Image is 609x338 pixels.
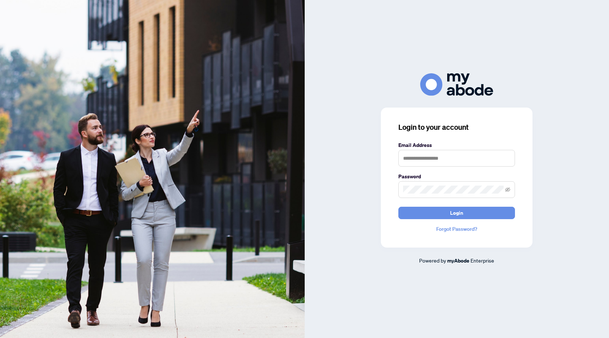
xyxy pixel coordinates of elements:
a: myAbode [447,257,469,265]
span: Powered by [419,257,446,264]
span: Login [450,207,463,219]
img: ma-logo [420,73,493,96]
button: Login [398,207,515,219]
a: Forgot Password? [398,225,515,233]
span: Enterprise [471,257,494,264]
label: Password [398,172,515,180]
label: Email Address [398,141,515,149]
h3: Login to your account [398,122,515,132]
span: eye-invisible [505,187,510,192]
